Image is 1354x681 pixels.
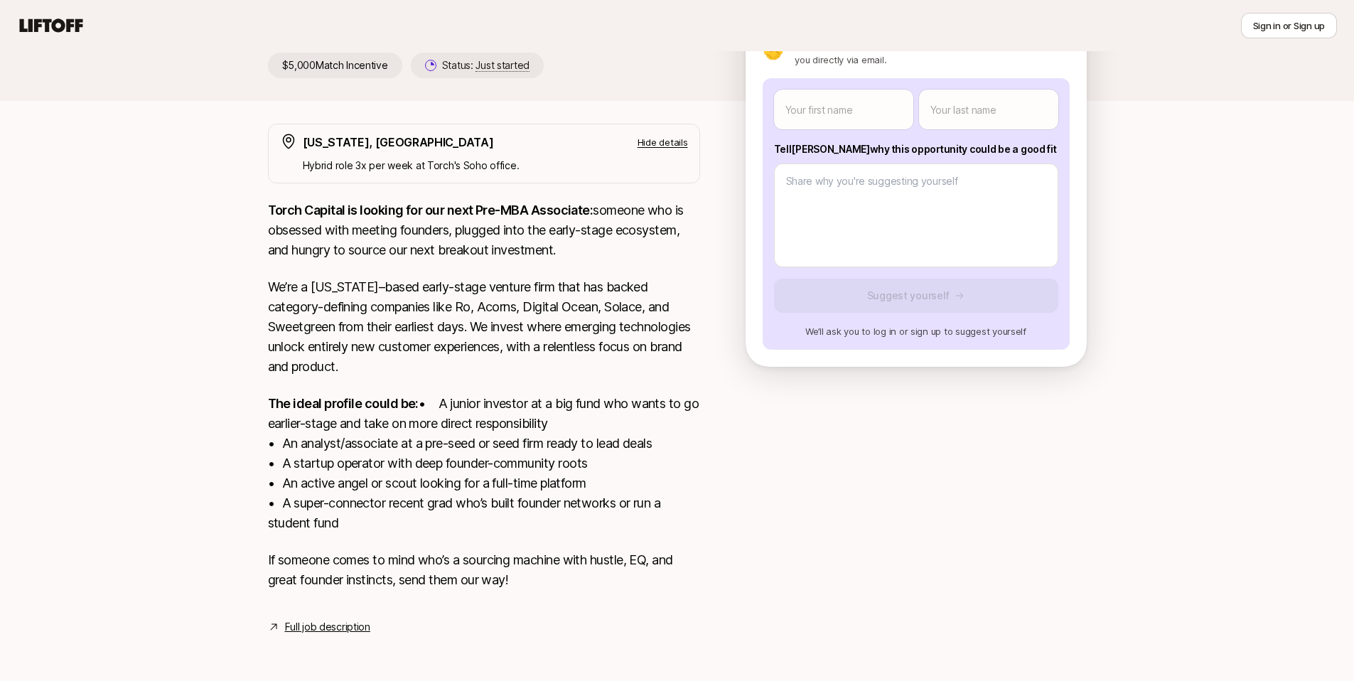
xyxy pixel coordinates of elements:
[774,141,1058,158] p: Tell [PERSON_NAME] why this opportunity could be a good fit
[268,53,402,78] p: $5,000 Match Incentive
[475,59,530,72] span: Just started
[268,203,593,218] strong: Torch Capital is looking for our next Pre-MBA Associate:
[268,396,419,411] strong: The ideal profile could be:
[303,157,688,174] p: Hybrid role 3x per week at Torch's Soho office.
[763,44,784,61] p: 🤝
[268,277,700,377] p: We’re a [US_STATE]–based early-stage venture firm that has backed category-defining companies lik...
[638,135,688,149] p: Hide details
[303,133,494,151] p: [US_STATE], [GEOGRAPHIC_DATA]
[795,38,1069,67] p: If [PERSON_NAME] would like to meet you, they will reach out to you directly via email.
[774,324,1058,338] p: We’ll ask you to log in or sign up to suggest yourself
[1241,13,1337,38] button: Sign in or Sign up
[268,550,700,590] p: If someone comes to mind who’s a sourcing machine with hustle, EQ, and great founder instincts, s...
[285,618,370,636] a: Full job description
[442,57,530,74] p: Status:
[268,394,700,533] p: • A junior investor at a big fund who wants to go earlier-stage and take on more direct responsib...
[268,200,700,260] p: someone who is obsessed with meeting founders, plugged into the early-stage ecosystem, and hungry...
